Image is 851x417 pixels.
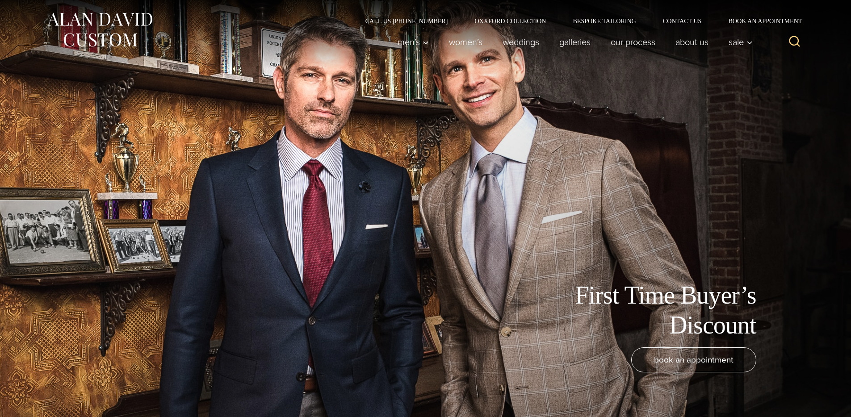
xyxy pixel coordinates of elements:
[650,18,715,24] a: Contact Us
[352,18,805,24] nav: Secondary Navigation
[46,10,153,50] img: Alan David Custom
[654,353,734,366] span: book an appointment
[784,31,805,53] button: View Search Form
[387,33,757,51] nav: Primary Navigation
[665,33,718,51] a: About Us
[715,18,805,24] a: Book an Appointment
[555,280,756,340] h1: First Time Buyer’s Discount
[352,18,461,24] a: Call Us [PHONE_NUMBER]
[600,33,665,51] a: Our Process
[398,38,429,46] span: Men’s
[439,33,492,51] a: Women’s
[729,38,753,46] span: Sale
[549,33,600,51] a: Galleries
[492,33,549,51] a: weddings
[631,347,756,372] a: book an appointment
[559,18,649,24] a: Bespoke Tailoring
[461,18,559,24] a: Oxxford Collection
